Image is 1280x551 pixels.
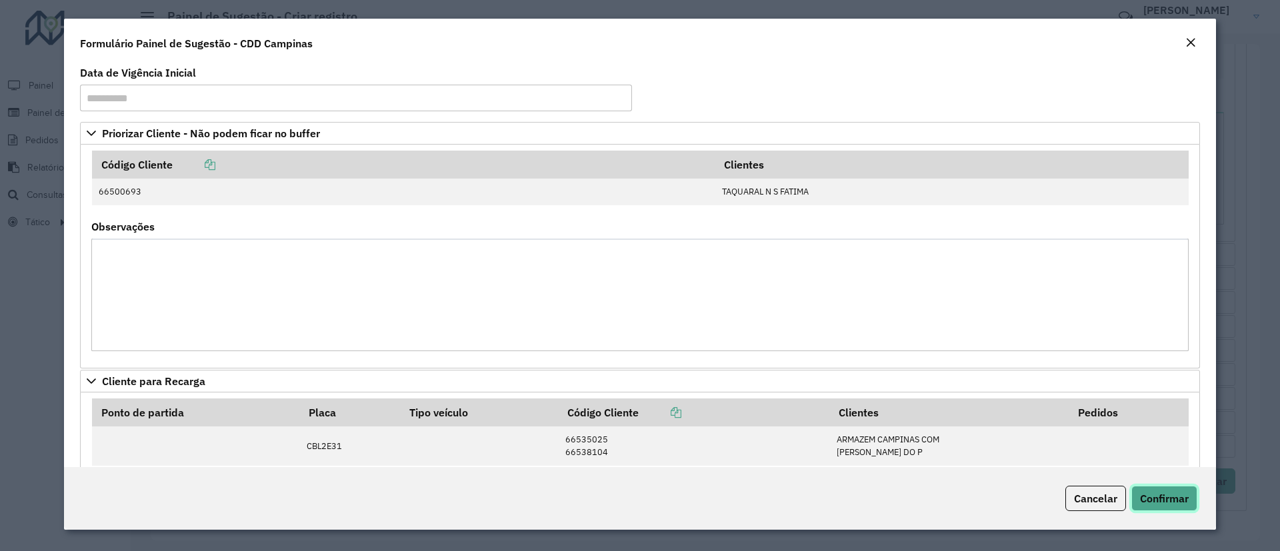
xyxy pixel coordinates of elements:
[80,122,1200,145] a: Priorizar Cliente - Não podem ficar no buffer
[1181,35,1200,52] button: Close
[1074,492,1117,505] span: Cancelar
[102,128,320,139] span: Priorizar Cliente - Não podem ficar no buffer
[1185,37,1196,48] em: Fechar
[299,398,401,426] th: Placa
[558,426,829,466] td: 66535025 66538104
[1131,486,1197,511] button: Confirmar
[829,398,1069,426] th: Clientes
[1069,398,1188,426] th: Pedidos
[92,151,715,179] th: Código Cliente
[1140,492,1189,505] span: Confirmar
[173,158,215,171] a: Copiar
[92,398,300,426] th: Ponto de partida
[829,426,1069,466] td: ARMAZEM CAMPINAS COM [PERSON_NAME] DO P
[401,398,559,426] th: Tipo veículo
[102,376,205,386] span: Cliente para Recarga
[80,35,313,51] h4: Formulário Painel de Sugestão - CDD Campinas
[558,398,829,426] th: Código Cliente
[715,179,1189,205] td: TAQUARAL N S FATIMA
[80,370,1200,392] a: Cliente para Recarga
[80,65,196,81] label: Data de Vigência Inicial
[92,179,715,205] td: 66500693
[91,219,155,235] label: Observações
[1065,486,1126,511] button: Cancelar
[639,406,681,419] a: Copiar
[715,151,1189,179] th: Clientes
[80,145,1200,368] div: Priorizar Cliente - Não podem ficar no buffer
[299,426,401,466] td: CBL2E31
